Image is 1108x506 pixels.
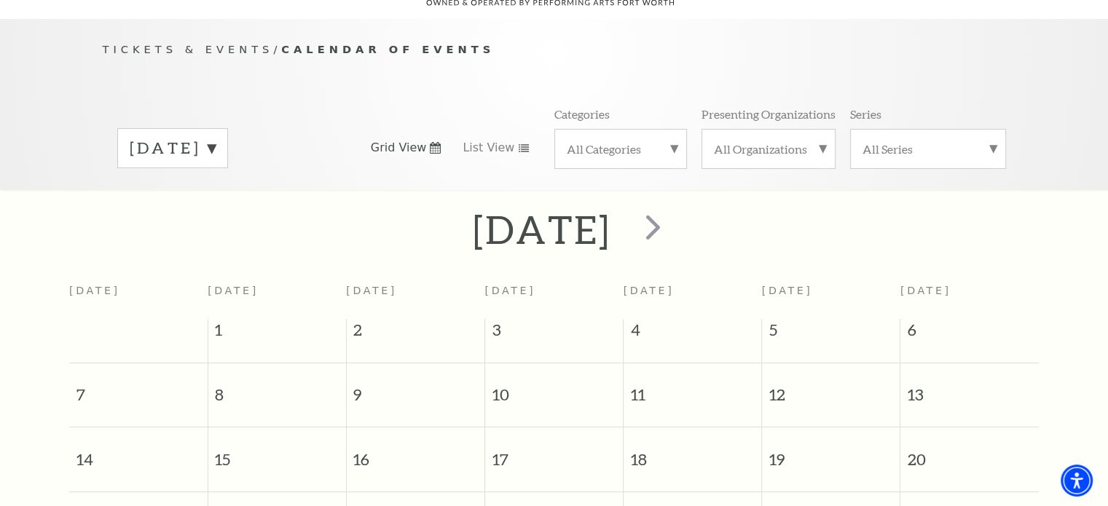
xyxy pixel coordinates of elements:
span: 14 [69,427,208,478]
span: 2 [347,319,484,348]
span: 7 [69,363,208,414]
p: Categories [554,106,610,122]
span: 13 [900,363,1039,414]
span: [DATE] [900,285,951,296]
span: List View [463,140,514,156]
label: All Series [863,141,994,157]
span: 16 [347,427,484,478]
div: Accessibility Menu [1061,465,1093,497]
span: 18 [624,427,761,478]
span: 1 [208,319,346,348]
span: 8 [208,363,346,414]
label: All Organizations [714,141,823,157]
span: 4 [624,319,761,348]
span: Grid View [371,140,427,156]
span: [DATE] [762,285,813,296]
th: [DATE] [69,276,208,319]
span: 5 [762,319,900,348]
span: [DATE] [208,285,259,296]
span: 10 [485,363,623,414]
span: [DATE] [346,285,397,296]
label: [DATE] [130,137,216,159]
span: Calendar of Events [281,43,495,55]
h2: [DATE] [473,206,610,253]
span: 9 [347,363,484,414]
button: next [624,204,677,256]
span: 12 [762,363,900,414]
span: Tickets & Events [103,43,274,55]
p: Series [850,106,881,122]
span: 17 [485,427,623,478]
p: Presenting Organizations [702,106,836,122]
span: 15 [208,427,346,478]
p: / [103,41,1006,59]
span: 6 [900,319,1039,348]
span: [DATE] [624,285,675,296]
span: 11 [624,363,761,414]
span: 3 [485,319,623,348]
label: All Categories [567,141,675,157]
span: 20 [900,427,1039,478]
span: 19 [762,427,900,478]
span: [DATE] [484,285,535,296]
